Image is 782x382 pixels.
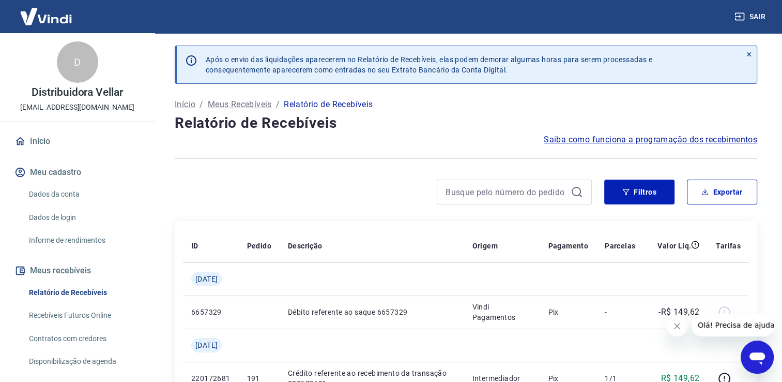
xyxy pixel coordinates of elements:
[247,241,271,251] p: Pedido
[25,207,142,228] a: Dados de login
[658,306,699,318] p: -R$ 149,62
[206,54,652,75] p: Após o envio das liquidações aparecerem no Relatório de Recebíveis, elas podem demorar algumas ho...
[548,241,588,251] p: Pagamento
[284,98,373,111] p: Relatório de Recebíveis
[195,340,218,350] span: [DATE]
[25,282,142,303] a: Relatório de Recebíveis
[446,184,566,200] input: Busque pelo número do pedido
[667,316,687,336] iframe: Fechar mensagem
[191,307,231,317] p: 6657329
[12,1,80,32] img: Vindi
[6,7,87,16] span: Olá! Precisa de ajuda?
[732,7,770,26] button: Sair
[25,351,142,372] a: Disponibilização de agenda
[548,307,588,317] p: Pix
[687,180,757,204] button: Exportar
[20,102,134,113] p: [EMAIL_ADDRESS][DOMAIN_NAME]
[12,130,142,153] a: Início
[191,241,198,251] p: ID
[657,241,691,251] p: Valor Líq.
[741,341,774,374] iframe: Botão para abrir a janela de mensagens
[472,241,498,251] p: Origem
[195,274,218,284] span: [DATE]
[200,98,203,111] p: /
[472,302,532,322] p: Vindi Pagamentos
[25,230,142,251] a: Informe de rendimentos
[25,184,142,205] a: Dados da conta
[605,307,635,317] p: -
[605,241,635,251] p: Parcelas
[288,241,323,251] p: Descrição
[544,134,757,146] a: Saiba como funciona a programação dos recebimentos
[57,41,98,83] div: D
[12,259,142,282] button: Meus recebíveis
[175,113,757,134] h4: Relatório de Recebíveis
[692,314,774,336] iframe: Mensagem da empresa
[288,307,456,317] p: Débito referente ao saque 6657329
[25,328,142,349] a: Contratos com credores
[604,180,674,204] button: Filtros
[716,241,741,251] p: Tarifas
[175,98,195,111] a: Início
[208,98,272,111] a: Meus Recebíveis
[32,87,123,98] p: Distribuidora Vellar
[276,98,280,111] p: /
[12,161,142,184] button: Meu cadastro
[25,305,142,326] a: Recebíveis Futuros Online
